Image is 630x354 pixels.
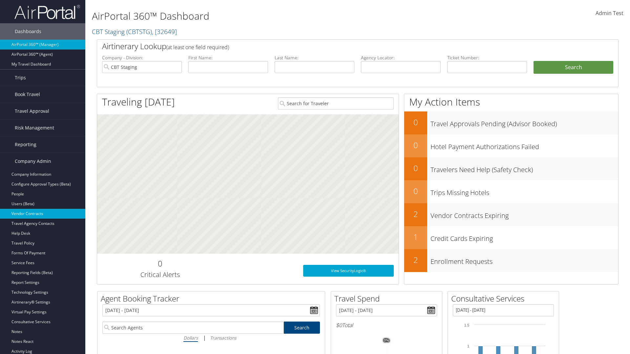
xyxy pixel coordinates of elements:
a: Admin Test [596,3,623,24]
span: Dashboards [15,23,41,40]
a: 0Travel Approvals Pending (Advisor Booked) [404,111,618,134]
tspan: 1.5 [464,323,469,327]
img: airportal-logo.png [14,4,80,20]
h2: 0 [404,140,427,151]
span: Company Admin [15,153,51,169]
span: Admin Test [596,10,623,17]
a: 2Enrollment Requests [404,249,618,272]
label: First Name: [188,54,268,61]
span: Reporting [15,136,36,153]
h3: Hotel Payment Authorizations Failed [430,139,618,151]
h3: Credit Cards Expiring [430,231,618,243]
h2: Agent Booking Tracker [101,293,325,304]
h3: Travelers Need Help (Safety Check) [430,162,618,174]
span: (at least one field required) [166,44,229,51]
h2: Consultative Services [451,293,559,304]
label: Agency Locator: [361,54,441,61]
h2: 2 [404,254,427,265]
span: Trips [15,69,26,86]
a: 0Hotel Payment Authorizations Failed [404,134,618,157]
i: Transactions [210,335,236,341]
h3: Critical Alerts [102,270,218,279]
a: 0Travelers Need Help (Safety Check) [404,157,618,180]
h2: 0 [404,186,427,197]
span: Travel Approval [15,103,49,119]
h2: 2 [404,208,427,220]
button: Search [534,61,613,74]
a: CBT Staging [92,27,177,36]
h2: 0 [102,258,218,269]
h1: My Action Items [404,95,618,109]
h2: 1 [404,231,427,243]
h2: Travel Spend [334,293,442,304]
div: | [102,334,320,342]
h1: AirPortal 360™ Dashboard [92,9,446,23]
h6: Total [336,322,437,329]
span: ( CBTSTG ) [126,27,152,36]
h2: 0 [404,163,427,174]
h3: Enrollment Requests [430,254,618,266]
h2: 0 [404,117,427,128]
label: Last Name: [275,54,354,61]
span: Book Travel [15,86,40,103]
h3: Trips Missing Hotels [430,185,618,197]
a: 1Credit Cards Expiring [404,226,618,249]
i: Dollars [183,335,198,341]
h2: Airtinerary Lookup [102,41,570,52]
h3: Travel Approvals Pending (Advisor Booked) [430,116,618,128]
tspan: 1 [467,344,469,348]
label: Ticket Number: [447,54,527,61]
tspan: 0% [384,339,389,343]
a: View SecurityLogic® [303,265,394,277]
label: Company - Division: [102,54,182,61]
h3: Vendor Contracts Expiring [430,208,618,220]
input: Search Agents [102,322,283,334]
a: Search [284,322,320,334]
span: , [ 32649 ] [152,27,177,36]
h1: Traveling [DATE] [102,95,175,109]
span: $0 [336,322,342,329]
a: 2Vendor Contracts Expiring [404,203,618,226]
input: Search for Traveler [278,97,394,109]
a: 0Trips Missing Hotels [404,180,618,203]
span: Risk Management [15,120,54,136]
